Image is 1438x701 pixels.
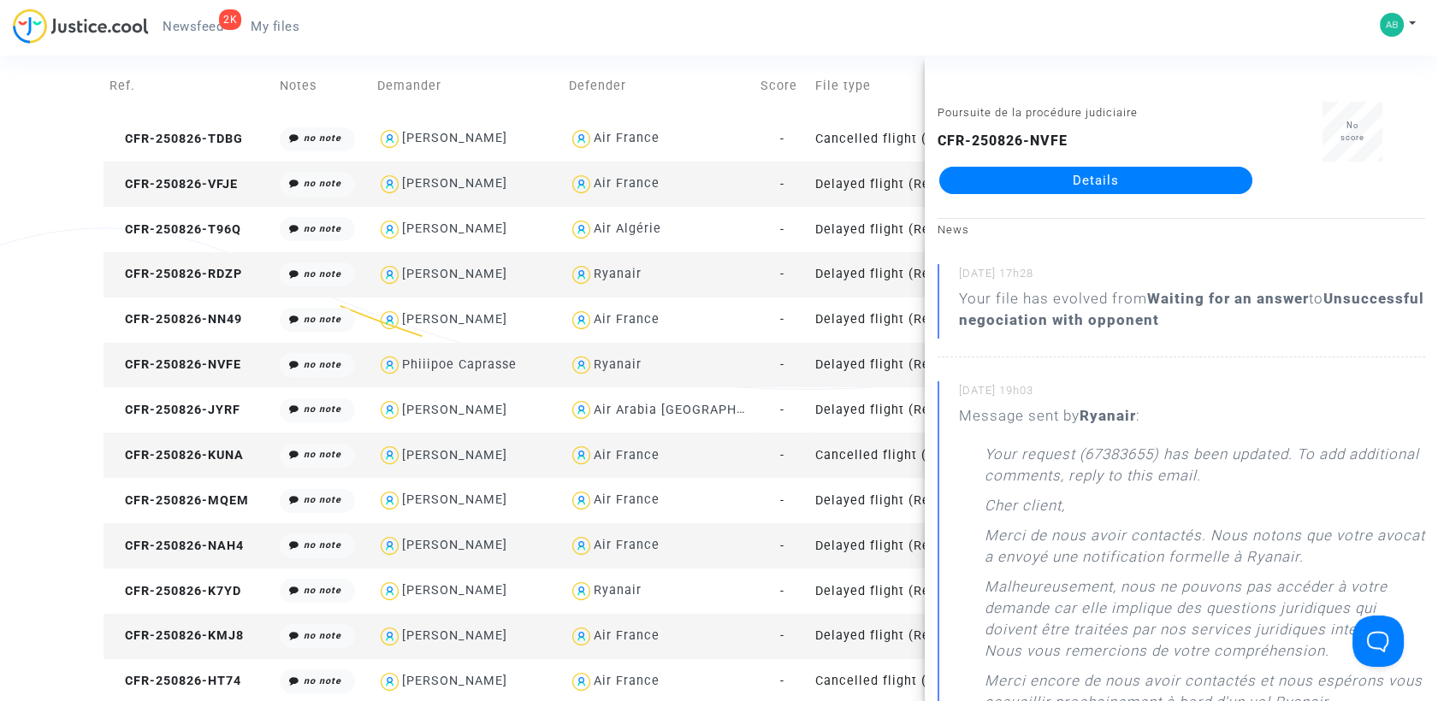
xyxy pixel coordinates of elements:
[569,217,594,242] img: icon-user.svg
[938,106,1138,119] small: Poursuite de la procédure judiciaire
[109,584,241,598] span: CFR-250826-K7YD
[402,628,507,643] div: [PERSON_NAME]
[402,221,507,236] div: [PERSON_NAME]
[1380,13,1404,37] img: f0fb7e5d354b8a2b05ebc703ee7ee531
[402,583,507,598] div: [PERSON_NAME]
[939,167,1252,194] a: Details
[304,494,341,505] i: no note
[377,353,402,378] img: icon-user.svg
[569,262,594,287] img: icon-user.svg
[809,433,1001,478] td: Cancelled flight (Regulation EC 261/2004)
[594,538,660,552] div: Air France
[594,403,793,417] div: Air Arabia [GEOGRAPHIC_DATA]
[985,576,1425,670] p: Malheureusement, nous ne pouvons pas accéder à votre demande car elle implique des questions juri...
[959,290,1424,328] b: Unsuccessful negociation with opponent
[594,312,660,327] div: Air France
[402,131,507,145] div: [PERSON_NAME]
[377,398,402,422] img: icon-user.svg
[809,568,1001,614] td: Delayed flight (Regulation EC 261/2004)
[780,674,784,688] span: -
[304,314,341,325] i: no note
[402,674,507,688] div: [PERSON_NAME]
[809,478,1001,523] td: Delayed flight (Regulation EC 261/2004)
[402,448,507,462] div: [PERSON_NAME]
[594,448,660,462] div: Air France
[985,525,1425,576] p: Merci de nous avoir contactés. Nous notons que votre avocat a envoyé une notification formelle à ...
[377,579,402,604] img: icon-user.svg
[594,357,642,372] div: Ryanair
[809,56,1001,116] td: File type
[985,444,1425,495] p: Your request (67383655) has been updated. To add additional comments, reply to this email.
[594,674,660,688] div: Air France
[569,533,594,558] img: icon-user.svg
[569,308,594,333] img: icon-user.svg
[109,312,242,327] span: CFR-250826-NN49
[402,403,507,417] div: [PERSON_NAME]
[809,614,1001,659] td: Delayed flight (Regulation EC 261/2004)
[109,674,241,688] span: CFR-250826-HT74
[809,207,1001,252] td: Delayed flight (Regulation EC 261/2004)
[377,669,402,694] img: icon-user.svg
[377,127,402,151] img: icon-user.svg
[809,162,1001,207] td: Delayed flight (Regulation EC 261/2004)
[109,493,249,508] span: CFR-250826-MQEM
[237,14,313,39] a: My files
[402,492,507,507] div: [PERSON_NAME]
[1352,616,1404,667] iframe: Help Scout Beacon - Open
[594,492,660,507] div: Air France
[304,630,341,641] i: no note
[780,222,784,237] span: -
[569,353,594,378] img: icon-user.svg
[569,579,594,604] img: icon-user.svg
[594,176,660,191] div: Air France
[1147,290,1309,307] b: Waiting for an answer
[959,383,1425,405] small: [DATE] 19h03
[304,675,341,686] i: no note
[569,127,594,151] img: icon-user.svg
[402,312,507,327] div: [PERSON_NAME]
[780,132,784,146] span: -
[569,488,594,513] img: icon-user.svg
[219,9,241,30] div: 2K
[109,222,241,237] span: CFR-250826-T96Q
[1340,121,1364,142] span: No score
[780,357,784,372] span: -
[304,449,341,460] i: no note
[377,488,402,513] img: icon-user.svg
[755,56,809,116] td: Score
[780,267,784,281] span: -
[402,538,507,552] div: [PERSON_NAME]
[402,267,507,281] div: [PERSON_NAME]
[377,217,402,242] img: icon-user.svg
[594,267,642,281] div: Ryanair
[594,131,660,145] div: Air France
[780,448,784,462] span: -
[304,359,341,370] i: no note
[104,56,274,116] td: Ref.
[371,56,563,116] td: Demander
[780,403,784,417] span: -
[563,56,755,116] td: Defender
[402,357,517,372] div: Phiiipoe Caprasse
[109,132,243,146] span: CFR-250826-TDBG
[377,172,402,197] img: icon-user.svg
[1080,407,1136,424] b: Ryanair
[109,539,244,553] span: CFR-250826-NAH4
[809,297,1001,343] td: Delayed flight (Regulation EC 261/2004)
[780,584,784,598] span: -
[985,495,1065,525] p: Cher client,
[377,624,402,649] img: icon-user.svg
[304,539,341,551] i: no note
[274,56,371,116] td: Notes
[569,443,594,468] img: icon-user.svg
[163,19,223,34] span: Newsfeed
[304,404,341,415] i: no note
[809,252,1001,297] td: Delayed flight (Regulation EC 261/2004)
[109,448,244,462] span: CFR-250826-KUNA
[304,178,341,189] i: no note
[959,288,1425,331] div: Your file has evolved from to
[251,19,299,34] span: My files
[780,628,784,643] span: -
[377,308,402,333] img: icon-user.svg
[377,533,402,558] img: icon-user.svg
